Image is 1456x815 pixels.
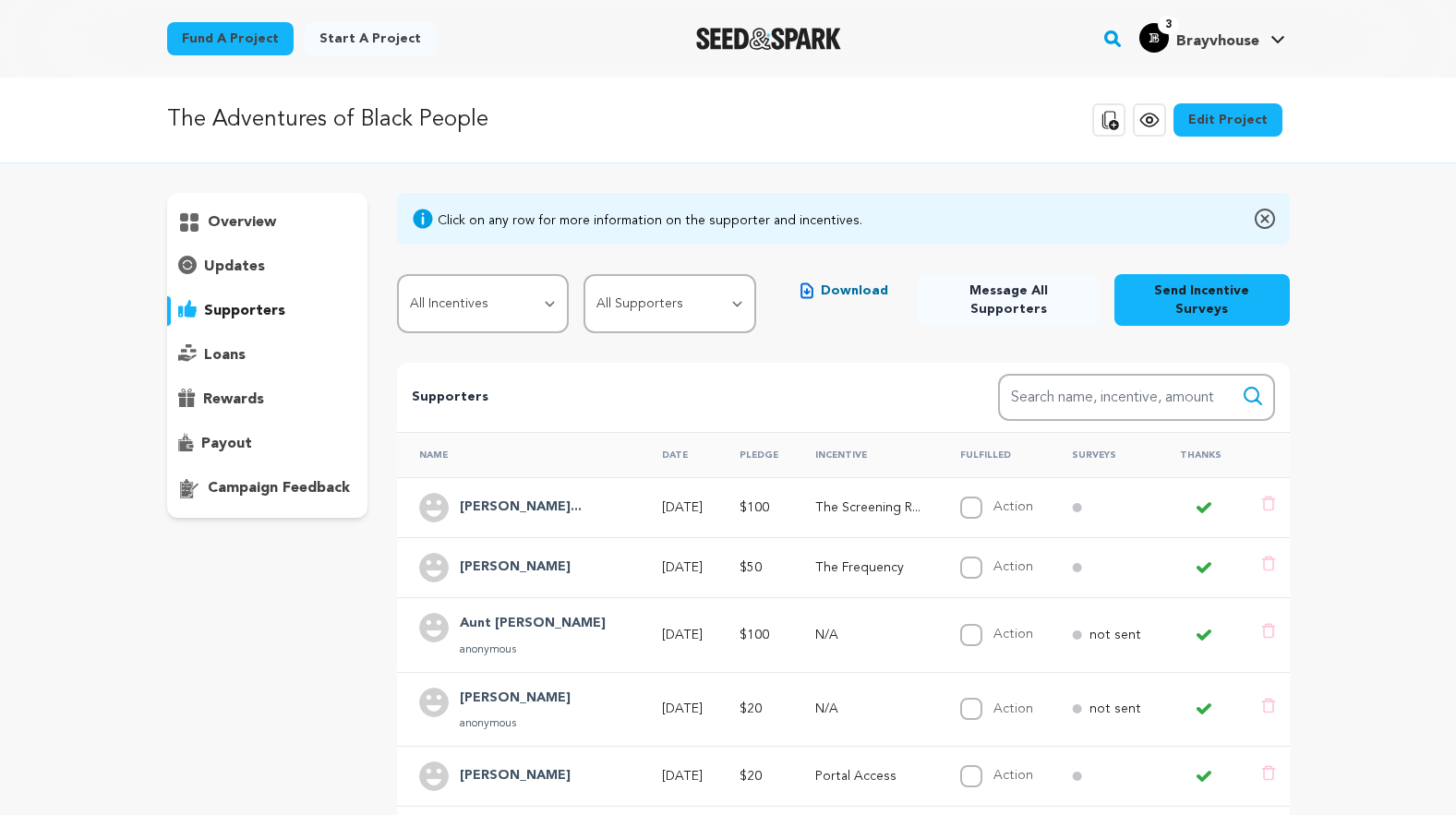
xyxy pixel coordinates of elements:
[918,274,1100,326] button: Message All Supporters
[397,432,640,477] th: Name
[740,561,762,574] span: $50
[204,256,265,278] p: updates
[740,702,762,715] span: $20
[204,300,285,322] p: supporters
[208,211,276,234] p: overview
[460,613,606,635] h4: Aunt Irma
[167,429,368,459] button: payout
[993,702,1033,715] label: Action
[815,700,928,718] p: N/A
[460,688,571,710] h4: Angela
[167,22,294,55] a: Fund a project
[460,557,571,579] h4: Damian Lockhart
[1173,103,1282,137] a: Edit Project
[167,296,368,326] button: supporters
[167,252,368,282] button: updates
[933,282,1085,318] span: Message All Supporters
[460,642,606,657] p: anonymous
[460,497,582,519] h4: Barry Hutchinson
[717,432,793,477] th: Pledge
[1158,432,1239,477] th: Thanks
[815,626,928,644] p: N/A
[419,553,449,582] img: user.png
[1050,432,1158,477] th: Surveys
[815,558,928,577] p: The Frequency
[1136,19,1289,58] span: Brayvhouse's Profile
[662,700,706,718] p: [DATE]
[993,769,1033,782] label: Action
[998,374,1275,421] input: Search name, incentive, amount
[815,498,928,517] p: The Screening Room
[1176,34,1259,49] span: Brayvhouse
[208,477,350,499] p: campaign feedback
[419,613,449,642] img: user.png
[786,274,903,307] button: Download
[203,389,264,411] p: rewards
[1089,626,1141,644] p: not sent
[204,344,246,366] p: loans
[696,28,841,50] img: Seed&Spark Logo Dark Mode
[167,103,488,137] p: The Adventures of Black People
[993,560,1033,573] label: Action
[419,688,449,717] img: user.png
[815,767,928,785] p: Portal Access
[993,500,1033,513] label: Action
[305,22,436,55] a: Start a project
[1089,700,1141,718] p: not sent
[460,765,571,787] h4: Sariel T
[640,432,717,477] th: Date
[167,208,368,237] button: overview
[1139,23,1259,53] div: Brayvhouse's Profile
[167,341,368,370] button: loans
[167,385,368,414] button: rewards
[412,387,938,409] p: Supporters
[821,282,888,300] span: Download
[201,433,252,455] p: payout
[938,432,1050,477] th: Fulfilled
[662,558,706,577] p: [DATE]
[993,628,1033,641] label: Action
[1158,16,1179,34] span: 3
[1136,19,1289,53] a: Brayvhouse's Profile
[419,761,449,791] img: user.png
[662,767,706,785] p: [DATE]
[460,716,571,731] p: anonymous
[696,28,841,50] a: Seed&Spark Homepage
[740,501,769,514] span: $100
[662,626,706,644] p: [DATE]
[662,498,706,517] p: [DATE]
[438,211,862,230] div: Click on any row for more information on the supporter and incentives.
[1114,274,1290,326] button: Send Incentive Surveys
[1255,208,1275,230] img: close-o.svg
[1139,23,1169,53] img: 66b312189063c2cc.jpg
[419,493,449,522] img: user.png
[167,473,368,503] button: campaign feedback
[740,629,769,641] span: $100
[793,432,939,477] th: Incentive
[740,770,762,783] span: $20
